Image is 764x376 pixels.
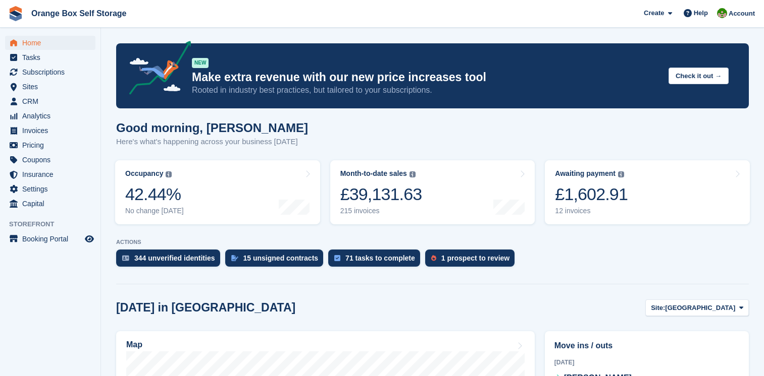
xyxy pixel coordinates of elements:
p: Make extra revenue with our new price increases tool [192,70,660,85]
div: £39,131.63 [340,184,422,205]
div: 344 unverified identities [134,254,215,262]
a: 71 tasks to complete [328,249,425,272]
div: Month-to-date sales [340,169,407,178]
a: 1 prospect to review [425,249,520,272]
img: icon-info-grey-7440780725fd019a000dd9b08b2336e03edf1995a4989e88bcd33f0948082b44.svg [410,171,416,177]
span: Help [694,8,708,18]
div: 71 tasks to complete [345,254,415,262]
span: Coupons [22,153,83,167]
a: menu [5,197,95,211]
a: menu [5,94,95,108]
img: contract_signature_icon-13c848040528278c33f63329250d36e43548de30e8caae1d1a13099fd9432cc5.svg [231,255,238,261]
div: Occupancy [125,169,163,178]
a: menu [5,182,95,196]
h2: Map [126,340,142,349]
img: task-75834270c22a3079a89374b754ae025e5fb1db73e45f91037f5363f120a921f8.svg [334,255,340,261]
div: [DATE] [554,358,739,367]
button: Check it out → [669,68,729,84]
a: menu [5,167,95,181]
a: menu [5,65,95,79]
a: menu [5,153,95,167]
span: Subscriptions [22,65,83,79]
a: Orange Box Self Storage [27,5,131,22]
img: icon-info-grey-7440780725fd019a000dd9b08b2336e03edf1995a4989e88bcd33f0948082b44.svg [166,171,172,177]
span: Settings [22,182,83,196]
a: 15 unsigned contracts [225,249,329,272]
span: Invoices [22,123,83,138]
span: Create [644,8,664,18]
a: Occupancy 42.44% No change [DATE] [115,160,320,224]
p: Rooted in industry best practices, but tailored to your subscriptions. [192,85,660,96]
span: Capital [22,197,83,211]
div: No change [DATE] [125,207,184,215]
button: Site: [GEOGRAPHIC_DATA] [645,299,749,316]
h1: Good morning, [PERSON_NAME] [116,121,308,135]
span: Analytics [22,109,83,123]
span: Tasks [22,50,83,65]
span: Home [22,36,83,50]
a: menu [5,80,95,94]
a: menu [5,123,95,138]
img: stora-icon-8386f47178a22dfd0bd8f6a31ec36ba5ce8667c1dd55bd0f319d3a0aa187defe.svg [8,6,23,21]
div: 15 unsigned contracts [243,254,319,262]
p: ACTIONS [116,239,749,245]
a: menu [5,36,95,50]
a: Awaiting payment £1,602.91 12 invoices [545,160,750,224]
div: 1 prospect to review [441,254,510,262]
span: CRM [22,94,83,108]
h2: [DATE] in [GEOGRAPHIC_DATA] [116,301,295,315]
span: Pricing [22,138,83,152]
span: [GEOGRAPHIC_DATA] [665,303,735,313]
span: Insurance [22,167,83,181]
div: £1,602.91 [555,184,628,205]
img: prospect-51fa495bee0391a8d652442698ab0144808aea92771e9ea1ae160a38d050c398.svg [431,255,436,261]
div: 215 invoices [340,207,422,215]
h2: Move ins / outs [554,340,739,352]
a: 344 unverified identities [116,249,225,272]
a: menu [5,138,95,152]
span: Site: [651,303,665,313]
span: Storefront [9,219,100,229]
a: menu [5,232,95,246]
span: Booking Portal [22,232,83,246]
span: Sites [22,80,83,94]
img: price-adjustments-announcement-icon-8257ccfd72463d97f412b2fc003d46551f7dbcb40ab6d574587a9cd5c0d94... [121,41,191,98]
a: Preview store [83,233,95,245]
img: Eric Smith [717,8,727,18]
img: icon-info-grey-7440780725fd019a000dd9b08b2336e03edf1995a4989e88bcd33f0948082b44.svg [618,171,624,177]
div: 12 invoices [555,207,628,215]
div: 42.44% [125,184,184,205]
div: Awaiting payment [555,169,616,178]
a: menu [5,50,95,65]
div: NEW [192,58,209,68]
span: Account [729,9,755,19]
p: Here's what's happening across your business [DATE] [116,136,308,148]
a: menu [5,109,95,123]
img: verify_identity-adf6edd0f0f0b5bbfe63781bf79b02c33cf7c696d77639b501bdc392416b5a36.svg [122,255,129,261]
a: Month-to-date sales £39,131.63 215 invoices [330,160,535,224]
